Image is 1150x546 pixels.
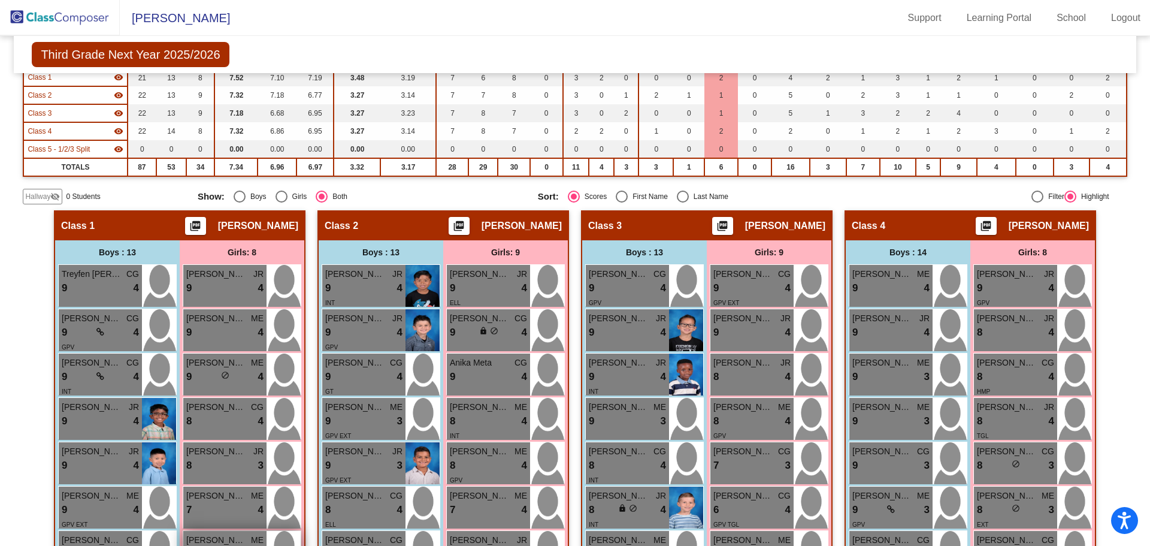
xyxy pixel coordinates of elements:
[498,140,530,158] td: 0
[380,158,436,176] td: 3.17
[468,140,498,158] td: 0
[713,300,739,306] span: GPV EXT
[810,68,847,86] td: 2
[771,68,809,86] td: 4
[28,126,52,137] span: Class 4
[128,140,156,158] td: 0
[852,220,885,232] span: Class 4
[334,68,380,86] td: 3.48
[614,140,638,158] td: 0
[530,122,563,140] td: 0
[319,240,443,264] div: Boys : 13
[450,268,510,280] span: [PERSON_NAME]
[661,325,666,340] span: 4
[436,140,468,158] td: 0
[214,158,258,176] td: 7.34
[468,122,498,140] td: 8
[1043,191,1064,202] div: Filter
[66,191,100,202] span: 0 Students
[977,140,1016,158] td: 0
[738,104,771,122] td: 0
[977,104,1016,122] td: 0
[258,158,296,176] td: 6.96
[530,86,563,104] td: 0
[62,280,67,296] span: 9
[1101,8,1150,28] a: Logout
[325,312,385,325] span: [PERSON_NAME]
[126,312,139,325] span: CG
[1054,104,1090,122] td: 0
[916,140,940,158] td: 0
[977,268,1037,280] span: [PERSON_NAME]
[258,68,296,86] td: 7.10
[468,86,498,104] td: 7
[186,268,246,280] span: [PERSON_NAME]
[673,86,704,104] td: 1
[846,104,880,122] td: 3
[258,325,264,340] span: 4
[656,312,666,325] span: JR
[940,140,977,158] td: 0
[673,140,704,158] td: 0
[334,158,380,176] td: 3.32
[128,158,156,176] td: 87
[258,140,296,158] td: 0.00
[452,220,466,237] mat-icon: picture_as_pdf
[638,68,673,86] td: 0
[689,191,728,202] div: Last Name
[785,280,791,296] span: 4
[530,158,563,176] td: 0
[1090,140,1127,158] td: 0
[713,268,773,280] span: [PERSON_NAME]
[392,312,402,325] span: JR
[126,268,139,280] span: CG
[296,158,334,176] td: 6.97
[530,140,563,158] td: 0
[530,68,563,86] td: 0
[1016,122,1054,140] td: 0
[23,122,127,140] td: Hailey Roza - No Class Name
[380,86,436,104] td: 3.14
[450,312,510,325] span: [PERSON_NAME]
[713,325,719,340] span: 9
[1044,268,1054,280] span: JR
[62,268,122,280] span: Treyfen [PERSON_NAME]
[28,108,52,119] span: Class 3
[880,122,916,140] td: 2
[128,86,156,104] td: 22
[32,42,229,67] span: Third Grade Next Year 2025/2026
[810,104,847,122] td: 1
[916,158,940,176] td: 5
[880,86,916,104] td: 3
[114,73,123,82] mat-icon: visibility
[380,104,436,122] td: 3.23
[436,104,468,122] td: 7
[940,122,977,140] td: 2
[589,104,614,122] td: 0
[23,68,127,86] td: Andrea Macias - No Class Name
[214,140,258,158] td: 0.00
[977,122,1016,140] td: 3
[185,217,206,235] button: Print Students Details
[1049,280,1054,296] span: 4
[198,191,225,202] span: Show:
[156,158,186,176] td: 53
[916,122,940,140] td: 1
[180,240,304,264] div: Girls: 8
[916,86,940,104] td: 1
[1090,104,1127,122] td: 0
[976,217,997,235] button: Print Students Details
[846,68,880,86] td: 1
[704,122,738,140] td: 2
[198,191,529,203] mat-radio-group: Select an option
[325,325,331,340] span: 9
[919,312,930,325] span: JR
[852,268,912,280] span: [PERSON_NAME]
[738,122,771,140] td: 0
[443,240,568,264] div: Girls: 9
[563,158,589,176] td: 11
[780,312,791,325] span: JR
[846,140,880,158] td: 0
[28,144,90,155] span: Class 5 - 1/2/3 Split
[588,220,622,232] span: Class 3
